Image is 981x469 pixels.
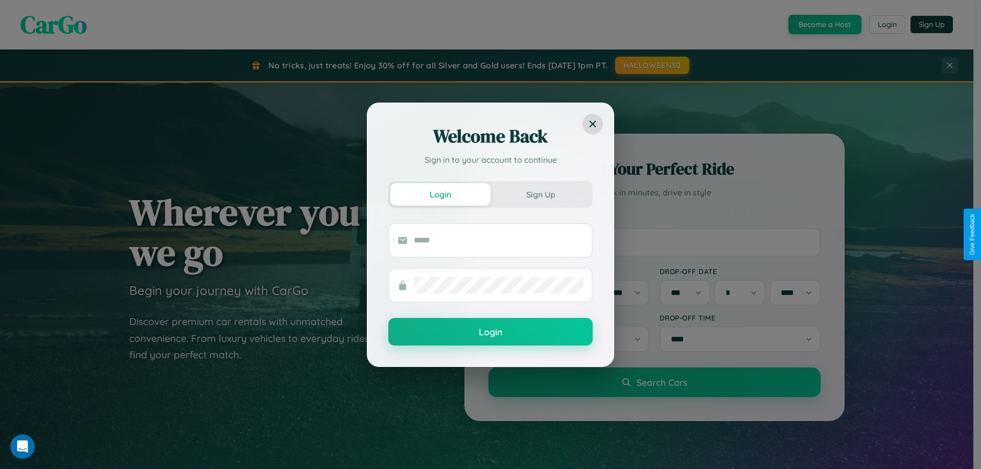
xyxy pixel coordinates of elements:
[388,318,593,345] button: Login
[10,434,35,459] iframe: Intercom live chat
[388,124,593,149] h2: Welcome Back
[390,183,491,206] button: Login
[491,183,591,206] button: Sign Up
[969,214,976,255] div: Give Feedback
[388,154,593,166] p: Sign in to your account to continue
